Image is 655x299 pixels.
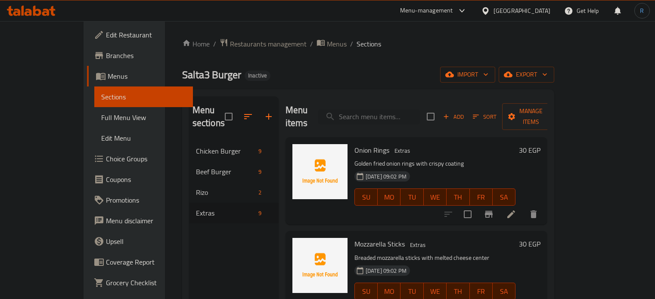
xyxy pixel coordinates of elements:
button: export [499,67,554,83]
div: Beef Burger9 [189,161,279,182]
span: Full Menu View [101,112,186,123]
span: import [447,69,488,80]
h6: 30 EGP [519,238,540,250]
a: Coverage Report [87,252,193,272]
p: Golden fried onion rings with crispy coating [354,158,516,169]
span: SA [496,285,512,298]
a: Full Menu View [94,107,193,128]
span: Inactive [245,72,270,79]
span: SU [358,285,374,298]
div: items [255,146,265,156]
span: Coupons [106,174,186,185]
span: WE [427,191,443,203]
a: Coupons [87,169,193,190]
span: TU [404,191,420,203]
span: TH [450,285,466,298]
span: MO [381,285,397,298]
button: Add section [258,106,279,127]
button: Sort [471,110,499,123]
span: Sort [473,112,497,122]
span: Beef Burger [196,166,255,177]
h2: Menu sections [192,104,225,129]
div: Menu-management [400,6,453,16]
a: Menus [317,38,347,49]
span: WE [427,285,443,298]
li: / [350,39,353,49]
div: Extras [196,208,255,218]
button: Branch-specific-item [478,204,499,225]
a: Grocery Checklist [87,272,193,293]
span: MO [381,191,397,203]
span: SU [358,191,374,203]
button: SA [493,188,515,206]
div: Chicken Burger9 [189,141,279,161]
button: Add [440,110,467,123]
div: Rizo [196,187,255,197]
span: Menus [327,39,347,49]
span: Salta3 Burger [182,65,241,84]
h6: 30 EGP [519,144,540,156]
button: WE [424,188,447,206]
span: R [640,6,644,15]
a: Sections [94,86,193,107]
a: Home [182,39,210,49]
button: import [440,67,495,83]
button: SU [354,188,378,206]
a: Promotions [87,190,193,210]
nav: Menu sections [189,137,279,227]
span: Sort sections [238,106,258,127]
div: Extras9 [189,203,279,223]
span: Grocery Checklist [106,277,186,288]
a: Edit menu item [506,209,516,219]
a: Edit Menu [94,128,193,148]
img: Mozzarella Sticks [292,238,348,293]
img: Onion Rings [292,144,348,199]
span: Edit Restaurant [106,30,186,40]
div: Rizo2 [189,182,279,203]
span: 9 [255,168,265,176]
span: Branches [106,50,186,61]
span: Restaurants management [230,39,307,49]
span: Menus [108,71,186,81]
span: Choice Groups [106,154,186,164]
h2: Menu items [286,104,308,129]
a: Upsell [87,231,193,252]
span: [DATE] 09:02 PM [362,267,410,275]
span: SA [496,191,512,203]
span: export [506,69,547,80]
button: MO [378,188,400,206]
span: FR [473,191,489,203]
span: Mozzarella Sticks [354,237,405,250]
button: Manage items [502,103,560,130]
span: Coverage Report [106,257,186,267]
a: Choice Groups [87,148,193,169]
a: Menus [87,66,193,86]
div: Inactive [245,71,270,81]
li: / [310,39,313,49]
span: TU [404,285,420,298]
p: Breaded mozzarella sticks with melted cheese center [354,253,516,263]
span: Manage items [509,106,553,127]
a: Branches [87,45,193,66]
span: Chicken Burger [196,146,255,156]
button: TU [400,188,423,206]
div: items [255,166,265,177]
span: Onion Rings [354,144,389,157]
a: Restaurants management [220,38,307,49]
div: items [255,208,265,218]
div: Extras [391,146,413,156]
span: Sections [101,92,186,102]
nav: breadcrumb [182,38,555,49]
span: Promotions [106,195,186,205]
span: Edit Menu [101,133,186,143]
span: Extras [407,240,429,250]
span: FR [473,285,489,298]
div: items [255,187,265,197]
button: FR [470,188,493,206]
span: [DATE] 09:02 PM [362,173,410,181]
span: TH [450,191,466,203]
li: / [213,39,216,49]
